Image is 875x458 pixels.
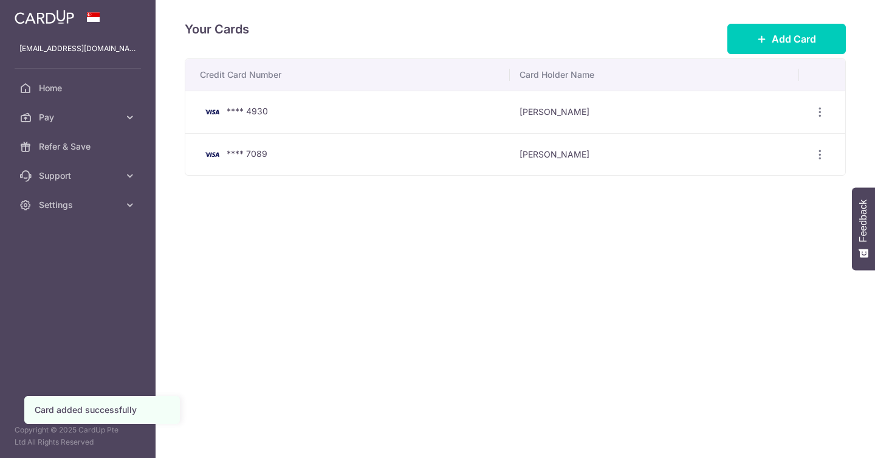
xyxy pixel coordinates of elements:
span: Home [39,82,119,94]
span: Refer & Save [39,141,119,153]
td: [PERSON_NAME] [510,91,799,133]
p: [EMAIL_ADDRESS][DOMAIN_NAME] [19,43,136,55]
iframe: Opens a widget where you can find more information [797,422,863,452]
button: Add Card [727,24,846,54]
h4: Your Cards [185,19,249,39]
img: Bank Card [200,105,224,119]
span: Feedback [858,200,869,242]
td: [PERSON_NAME] [510,133,799,176]
img: Bank Card [200,147,224,162]
span: Pay [39,111,119,123]
div: Card added successfully [35,404,170,416]
img: CardUp [15,10,74,24]
button: Feedback - Show survey [852,187,875,270]
th: Credit Card Number [185,59,510,91]
span: Add Card [772,32,816,46]
span: Support [39,170,119,182]
th: Card Holder Name [510,59,799,91]
span: Settings [39,199,119,211]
